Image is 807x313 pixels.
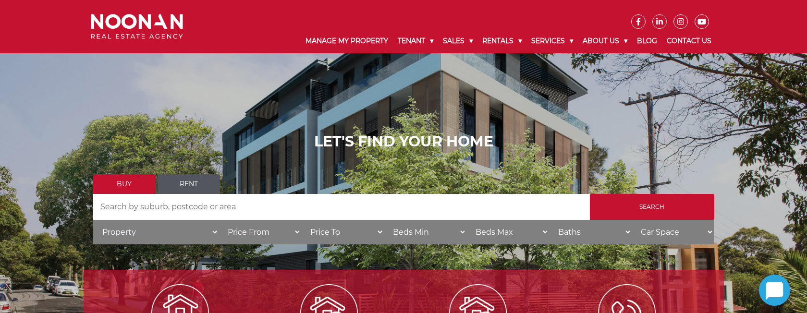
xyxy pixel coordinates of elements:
a: Manage My Property [301,29,393,53]
a: Blog [632,29,662,53]
input: Search [590,194,714,220]
a: Rentals [477,29,526,53]
a: Services [526,29,578,53]
input: Search by suburb, postcode or area [93,194,590,220]
a: Buy [93,174,156,194]
a: Contact Us [662,29,716,53]
a: Sales [438,29,477,53]
a: Rent [158,174,220,194]
a: About Us [578,29,632,53]
h1: LET'S FIND YOUR HOME [93,133,714,150]
img: Noonan Real Estate Agency [91,14,183,39]
a: Tenant [393,29,438,53]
